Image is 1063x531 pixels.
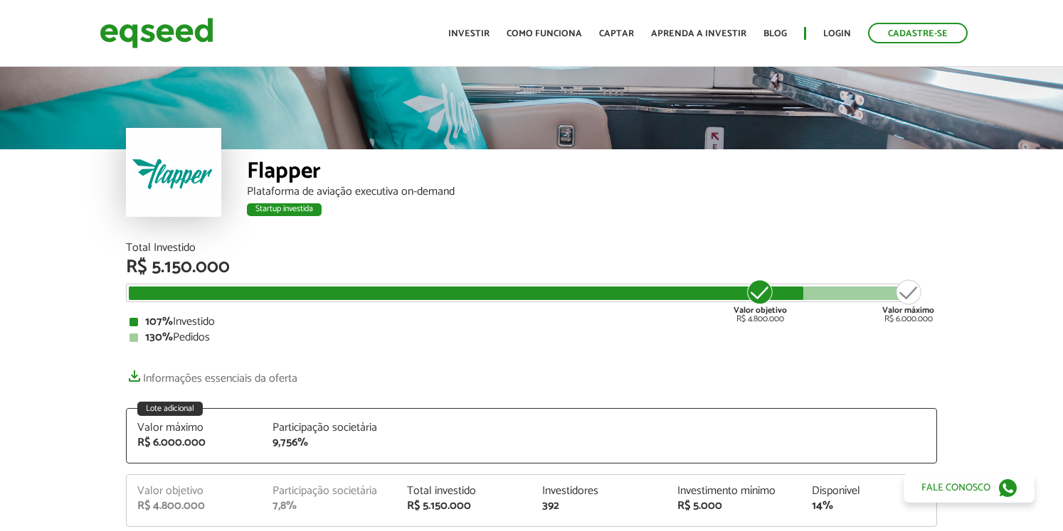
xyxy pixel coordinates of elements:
[812,500,926,512] div: 14%
[823,29,851,38] a: Login
[145,328,173,347] strong: 130%
[734,304,787,317] strong: Valor objetivo
[273,437,386,449] div: 9,756%
[677,500,791,512] div: R$ 5.000
[407,486,521,497] div: Total investido
[273,500,386,512] div: 7,8%
[273,486,386,497] div: Participação societária
[247,203,322,216] div: Startup investida
[126,258,937,277] div: R$ 5.150.000
[507,29,582,38] a: Como funciona
[868,23,968,43] a: Cadastre-se
[129,316,934,328] div: Investido
[734,278,787,323] div: R$ 4.800.000
[126,242,937,254] div: Total Investido
[137,422,251,434] div: Valor máximo
[129,332,934,343] div: Pedidos
[599,29,634,38] a: Captar
[882,304,934,317] strong: Valor máximo
[542,486,656,497] div: Investidores
[137,500,251,512] div: R$ 4.800.000
[145,312,173,331] strong: 107%
[247,186,937,198] div: Plataforma de aviação executiva on-demand
[247,160,937,186] div: Flapper
[448,29,490,38] a: Investir
[904,473,1035,503] a: Fale conosco
[137,402,203,416] div: Lote adicional
[677,486,791,497] div: Investimento mínimo
[812,486,926,497] div: Disponível
[100,14,213,52] img: EqSeed
[763,29,787,38] a: Blog
[273,422,386,434] div: Participação societária
[407,500,521,512] div: R$ 5.150.000
[651,29,746,38] a: Aprenda a investir
[542,500,656,512] div: 392
[882,278,934,323] div: R$ 6.000.000
[137,486,251,497] div: Valor objetivo
[126,365,297,385] a: Informações essenciais da oferta
[137,437,251,449] div: R$ 6.000.000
